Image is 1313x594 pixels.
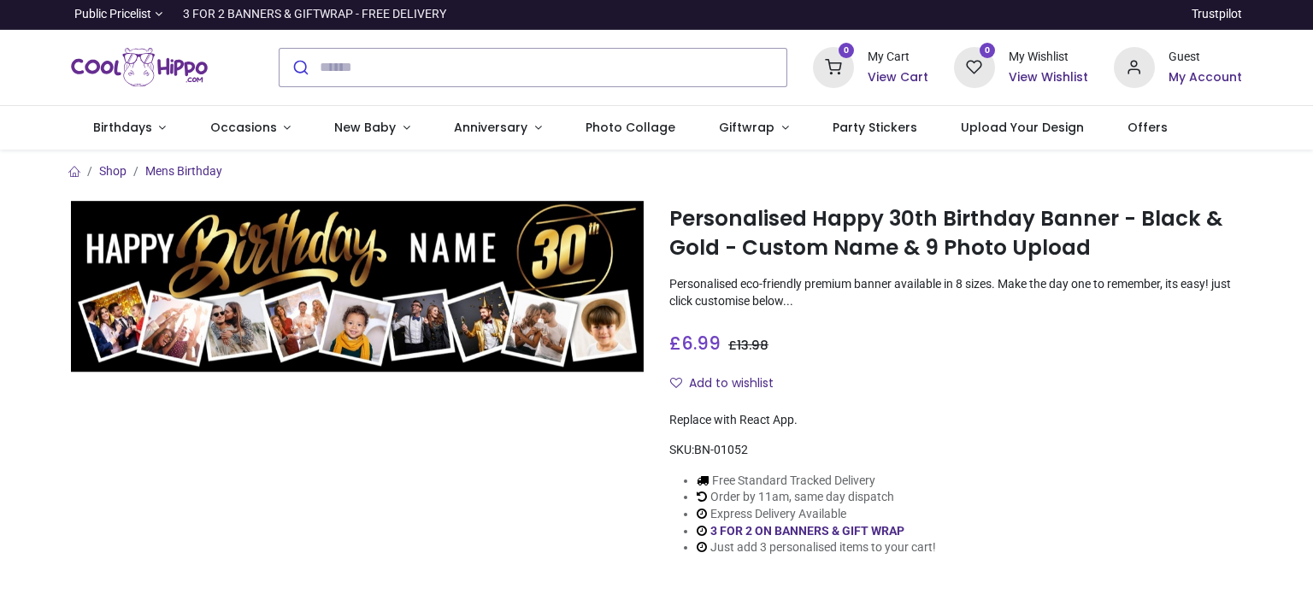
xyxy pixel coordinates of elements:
[1009,69,1088,86] a: View Wishlist
[74,6,151,23] span: Public Pricelist
[183,6,446,23] div: 3 FOR 2 BANNERS & GIFTWRAP - FREE DELIVERY
[1009,49,1088,66] div: My Wishlist
[188,106,313,150] a: Occasions
[868,49,928,66] div: My Cart
[980,43,996,59] sup: 0
[586,119,675,136] span: Photo Collage
[728,337,768,354] span: £
[99,164,127,178] a: Shop
[839,43,855,59] sup: 0
[669,276,1242,309] p: Personalised eco-friendly premium banner available in 8 sizes. Make the day one to remember, its ...
[1169,49,1242,66] div: Guest
[868,69,928,86] a: View Cart
[313,106,433,150] a: New Baby
[1192,6,1242,23] a: Trustpilot
[697,473,936,490] li: Free Standard Tracked Delivery
[669,331,721,356] span: £
[454,119,527,136] span: Anniversary
[669,369,788,398] button: Add to wishlistAdd to wishlist
[71,106,188,150] a: Birthdays
[71,44,208,91] img: Cool Hippo
[669,204,1242,263] h1: Personalised Happy 30th Birthday Banner - Black & Gold - Custom Name & 9 Photo Upload
[697,506,936,523] li: Express Delivery Available
[334,119,396,136] span: New Baby
[697,106,810,150] a: Giftwrap
[710,524,904,538] a: 3 FOR 2 ON BANNERS & GIFT WRAP
[669,442,1242,459] div: SKU:
[697,539,936,556] li: Just add 3 personalised items to your cart!
[954,59,995,73] a: 0
[1128,119,1168,136] span: Offers
[669,412,1242,429] div: Replace with React App.
[280,49,320,86] button: Submit
[432,106,563,150] a: Anniversary
[681,331,721,356] span: 6.99
[694,443,748,456] span: BN-01052
[210,119,277,136] span: Occasions
[71,6,162,23] a: Public Pricelist
[697,489,936,506] li: Order by 11am, same day dispatch
[737,337,768,354] span: 13.98
[93,119,152,136] span: Birthdays
[833,119,917,136] span: Party Stickers
[71,44,208,91] a: Logo of Cool Hippo
[961,119,1084,136] span: Upload Your Design
[71,201,644,373] img: Personalised Happy 30th Birthday Banner - Black & Gold - Custom Name & 9 Photo Upload
[719,119,774,136] span: Giftwrap
[145,164,222,178] a: Mens Birthday
[1169,69,1242,86] a: My Account
[813,59,854,73] a: 0
[670,377,682,389] i: Add to wishlist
